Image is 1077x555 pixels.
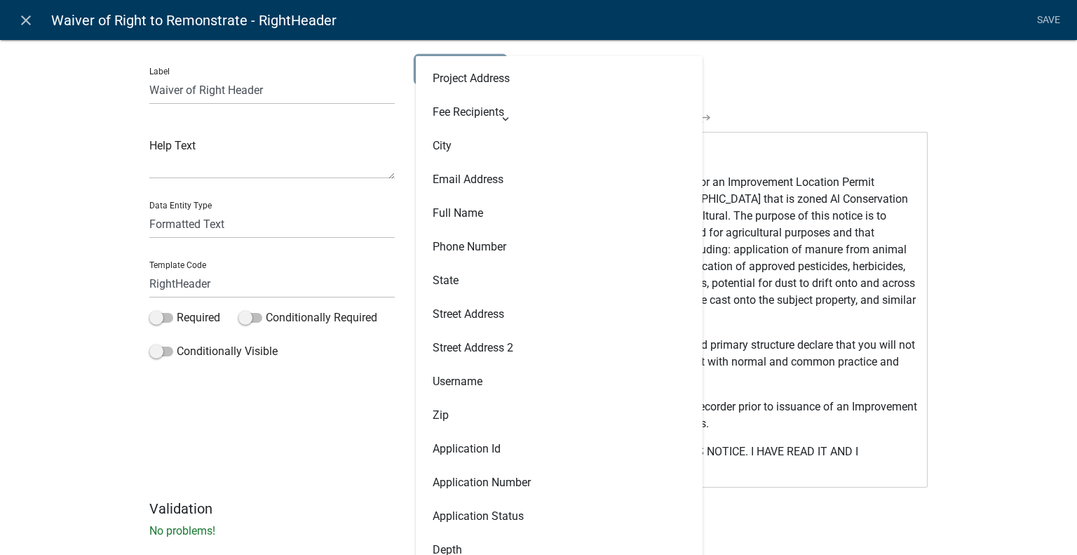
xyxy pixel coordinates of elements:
button: Phone Number [416,230,703,264]
p: No problems! [149,523,928,540]
button: Street Address 2 [416,331,703,365]
i: close [18,12,34,29]
button: Username [416,365,703,399]
button: Application Status [416,500,703,533]
button: Application Number [416,466,703,500]
label: Required [149,309,220,326]
h5: Validation [149,500,928,517]
span: Waiver of Right to Remonstrate - RightHeader [51,6,337,34]
button: City [416,129,703,163]
button: Email Address [416,163,703,196]
button: Application Id [416,432,703,466]
button: Full Name [416,196,703,230]
button: Street Address [416,297,703,331]
button: Fee Recipients [416,95,703,129]
button: Zip [416,399,703,432]
label: Conditionally Visible [149,343,278,360]
label: Conditionally Required [238,309,377,326]
a: Save [1031,7,1066,34]
button: State [416,264,703,297]
button: Project Address [416,62,703,95]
